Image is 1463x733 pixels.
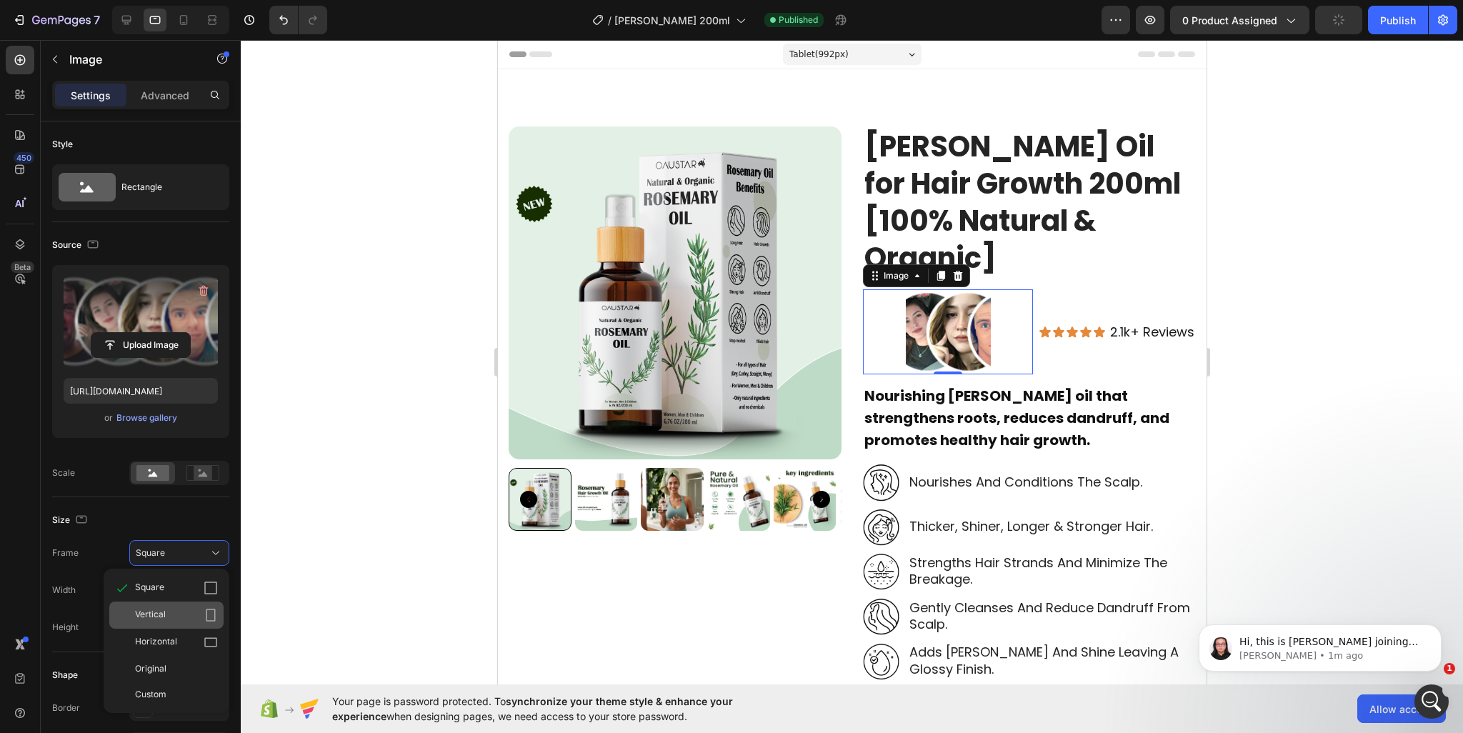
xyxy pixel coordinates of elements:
span: Allow access [1369,702,1434,717]
span: 0 product assigned [1182,13,1277,28]
button: Upload Image [91,332,191,358]
input: https://example.com/image.jpg [64,378,218,404]
span: synchronize your theme style & enhance your experience [332,695,733,722]
span: Your page is password protected. To when designing pages, we need access to your store password. [332,694,789,724]
button: Allow access [1357,694,1446,723]
p: 2.1k+ Reviews [612,282,696,301]
iframe: Intercom live chat [1414,684,1449,719]
p: Advanced [141,88,189,103]
div: Browse gallery [116,412,177,424]
span: Original [135,662,166,675]
img: gempages_578838273980367591-c6a0ce1e-17cd-42fb-966b-975ff42e55de.png [365,603,401,640]
span: or [104,409,113,427]
span: Published [779,14,818,26]
span: Square [135,581,164,595]
span: / [608,13,611,28]
p: adds [PERSON_NAME] and shine leaving a glossy finish. [411,604,696,637]
img: gempages_578838273980367591-df76d7ea-ee52-486b-8f85-85ab2a9051bf.png [365,558,401,595]
span: Square [136,547,165,559]
span: 1 [1444,663,1455,674]
p: nourishes and conditions the scalp. [411,434,644,450]
div: Source [52,236,101,255]
iframe: Intercom notifications message [1177,594,1463,694]
button: Publish [1368,6,1428,34]
button: 7 [6,6,106,34]
span: [PERSON_NAME] 200ml [614,13,730,28]
button: Browse gallery [116,411,178,425]
label: Width [52,584,76,597]
iframe: Design area [498,40,1207,684]
div: 450 [14,152,34,164]
p: gently cleanses and reduce dandruff from scalp. [411,559,696,593]
div: Publish [1380,13,1416,28]
img: gempages_578838273980367591-27ca6855-6e61-46dd-803d-cb2c1b46986b.png [365,469,401,506]
span: Nourishing [PERSON_NAME] oil that strengthens roots, reduces dandruff, and promotes healthy hair ... [366,346,671,410]
div: Style [52,138,73,151]
p: thicker, shiner, longer & stronger hair. [411,478,655,494]
button: 0 product assigned [1170,6,1309,34]
label: Frame [52,547,79,559]
span: Custom [135,688,166,701]
label: Height [52,621,79,634]
span: Vertical [135,608,166,622]
div: Scale [52,467,75,479]
p: Image [69,51,191,68]
div: Rectangle [121,171,209,204]
img: gempages_578838273980367591-a2ecbf0b-3672-41e0-ba51-1548461cb237.png [365,513,401,550]
div: Border [52,702,80,714]
span: Horizontal [135,635,177,649]
div: Undo/Redo [269,6,327,34]
div: Shape [52,669,78,682]
img: gempages_578838273980367591-d3b88349-2f15-4133-94b5-8ecd223c6f4a.png [365,424,401,461]
div: Size [52,511,90,530]
p: Settings [71,88,111,103]
div: Beta [11,261,34,273]
p: 7 [94,11,100,29]
button: Square [129,540,229,566]
p: strengths hair strands and minimize the breakage. [411,514,696,548]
